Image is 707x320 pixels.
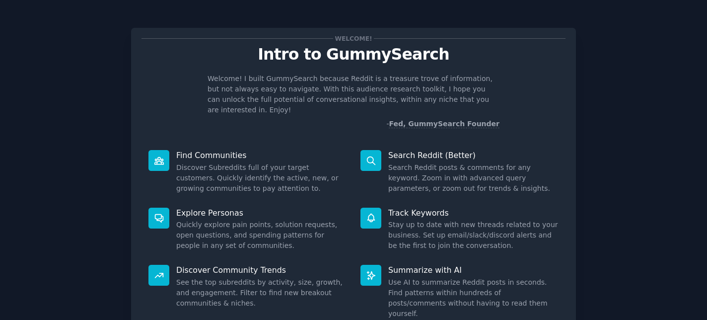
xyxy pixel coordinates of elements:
a: Fed, GummySearch Founder [389,120,499,128]
p: Find Communities [176,150,347,160]
dd: Stay up to date with new threads related to your business. Set up email/slack/discord alerts and ... [388,220,559,251]
dd: See the top subreddits by activity, size, growth, and engagement. Filter to find new breakout com... [176,277,347,309]
p: Summarize with AI [388,265,559,275]
p: Welcome! I built GummySearch because Reddit is a treasure trove of information, but not always ea... [208,74,499,115]
p: Search Reddit (Better) [388,150,559,160]
dd: Use AI to summarize Reddit posts in seconds. Find patterns within hundreds of posts/comments with... [388,277,559,319]
dd: Discover Subreddits full of your target customers. Quickly identify the active, new, or growing c... [176,162,347,194]
div: - [386,119,499,129]
p: Intro to GummySearch [141,46,566,63]
dd: Search Reddit posts & comments for any keyword. Zoom in with advanced query parameters, or zoom o... [388,162,559,194]
span: Welcome! [333,33,374,44]
p: Discover Community Trends [176,265,347,275]
p: Explore Personas [176,208,347,218]
p: Track Keywords [388,208,559,218]
dd: Quickly explore pain points, solution requests, open questions, and spending patterns for people ... [176,220,347,251]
